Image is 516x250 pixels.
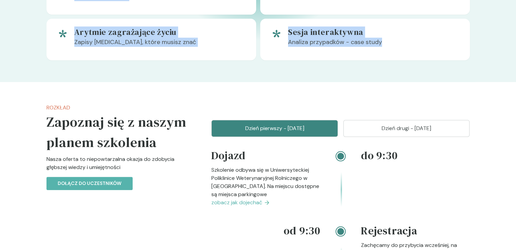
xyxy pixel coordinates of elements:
[288,27,459,38] h5: Sesja interaktywna
[46,112,190,152] h5: Zapoznaj się z naszym planem szkolenia
[46,155,190,177] p: Nasza oferta to niepowtarzalna okazja do zdobycia głębszej wiedzy i umiejętności
[343,120,470,137] button: Dzień drugi - [DATE]
[211,148,320,166] h4: Dojazd
[288,38,459,52] p: Analiza przypadków - case study
[46,180,133,187] a: Dołącz do uczestników
[74,27,245,38] h5: Arytmie zagrażające życiu
[211,199,262,207] span: zobacz jak dojechać
[58,180,121,187] p: Dołącz do uczestników
[361,148,470,163] h4: do 9:30
[211,199,320,207] a: zobacz jak dojechać
[211,223,320,238] h4: od 9:30
[352,124,461,132] p: Dzień drugi - [DATE]
[220,124,329,132] p: Dzień pierwszy - [DATE]
[46,104,190,112] p: Rozkład
[361,223,470,241] h4: Rejestracja
[211,120,338,137] button: Dzień pierwszy - [DATE]
[46,177,133,190] button: Dołącz do uczestników
[74,38,245,52] p: Zapisy [MEDICAL_DATA], które musisz znać
[211,166,320,199] p: Szkolenie odbywa się w Uniwersyteckiej Poliklinice Weterynaryjnej Rolniczego w [GEOGRAPHIC_DATA]....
